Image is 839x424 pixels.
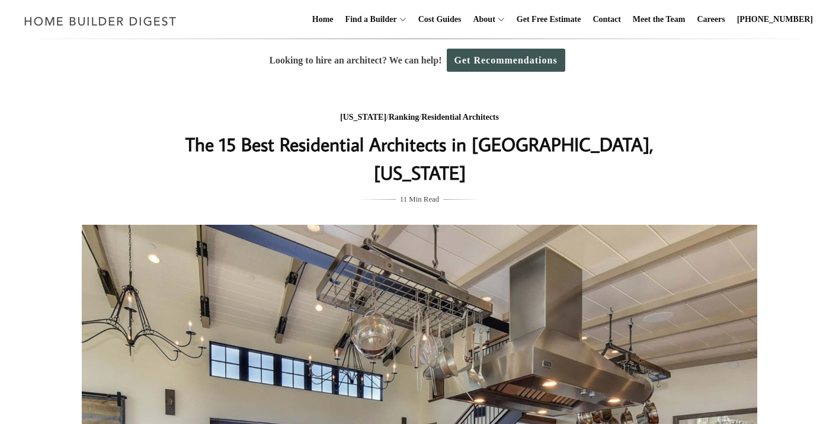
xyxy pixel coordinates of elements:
[468,1,495,39] a: About
[389,113,419,122] a: Ranking
[341,1,397,39] a: Find a Builder
[183,110,656,125] div: / /
[421,113,499,122] a: Residential Architects
[183,130,656,187] h1: The 15 Best Residential Architects in [GEOGRAPHIC_DATA], [US_STATE]
[340,113,386,122] a: [US_STATE]
[400,193,439,206] span: 11 Min Read
[732,1,818,39] a: [PHONE_NUMBER]
[628,1,690,39] a: Meet the Team
[447,49,565,72] a: Get Recommendations
[512,1,586,39] a: Get Free Estimate
[414,1,466,39] a: Cost Guides
[588,1,625,39] a: Contact
[19,9,182,33] img: Home Builder Digest
[308,1,338,39] a: Home
[693,1,730,39] a: Careers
